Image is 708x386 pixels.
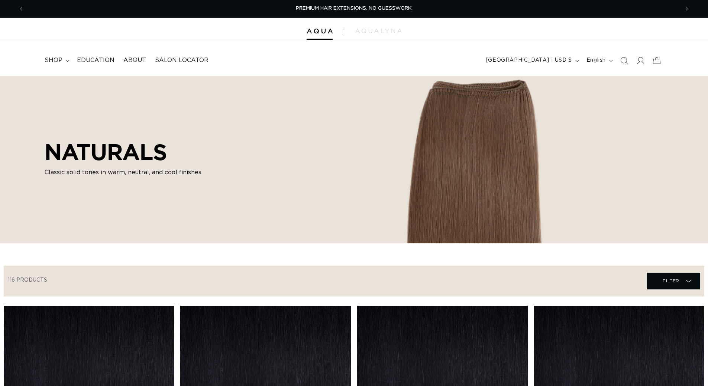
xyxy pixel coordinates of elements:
[486,56,572,64] span: [GEOGRAPHIC_DATA] | USD $
[151,52,213,69] a: Salon Locator
[647,273,700,289] summary: Filter
[155,56,208,64] span: Salon Locator
[45,56,62,64] span: shop
[119,52,151,69] a: About
[123,56,146,64] span: About
[45,168,212,177] p: Classic solid tones in warm, neutral, and cool finishes.
[307,29,333,34] img: Aqua Hair Extensions
[40,52,72,69] summary: shop
[72,52,119,69] a: Education
[663,274,679,288] span: Filter
[616,52,632,69] summary: Search
[582,53,616,68] button: English
[296,6,413,11] span: PREMIUM HAIR EXTENSIONS. NO GUESSWORK.
[481,53,582,68] button: [GEOGRAPHIC_DATA] | USD $
[679,2,695,16] button: Next announcement
[13,2,29,16] button: Previous announcement
[45,139,212,165] h2: NATURALS
[77,56,114,64] span: Education
[8,278,47,283] span: 116 products
[586,56,606,64] span: English
[355,29,402,33] img: aqualyna.com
